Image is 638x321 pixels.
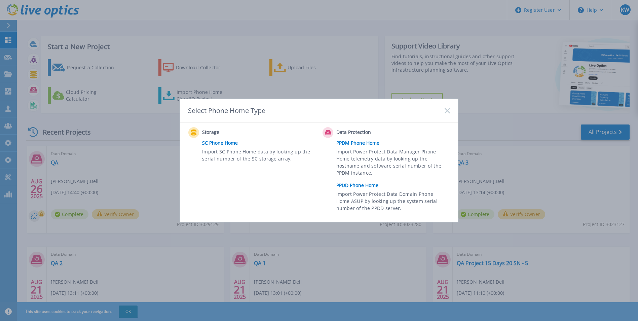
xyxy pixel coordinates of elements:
span: Import Power Protect Data Domain Phone Home ASUP by looking up the system serial number of the PP... [336,190,448,214]
div: Select Phone Home Type [188,106,266,115]
span: Import Power Protect Data Manager Phone Home telemetry data by looking up the hostname and softwa... [336,148,448,179]
a: SC Phone Home [202,138,319,148]
a: PPDD Phone Home [336,180,453,190]
span: Data Protection [336,129,403,137]
a: PPDM Phone Home [336,138,453,148]
span: Storage [202,129,269,137]
span: Import SC Phone Home data by looking up the serial number of the SC storage array. [202,148,314,164]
